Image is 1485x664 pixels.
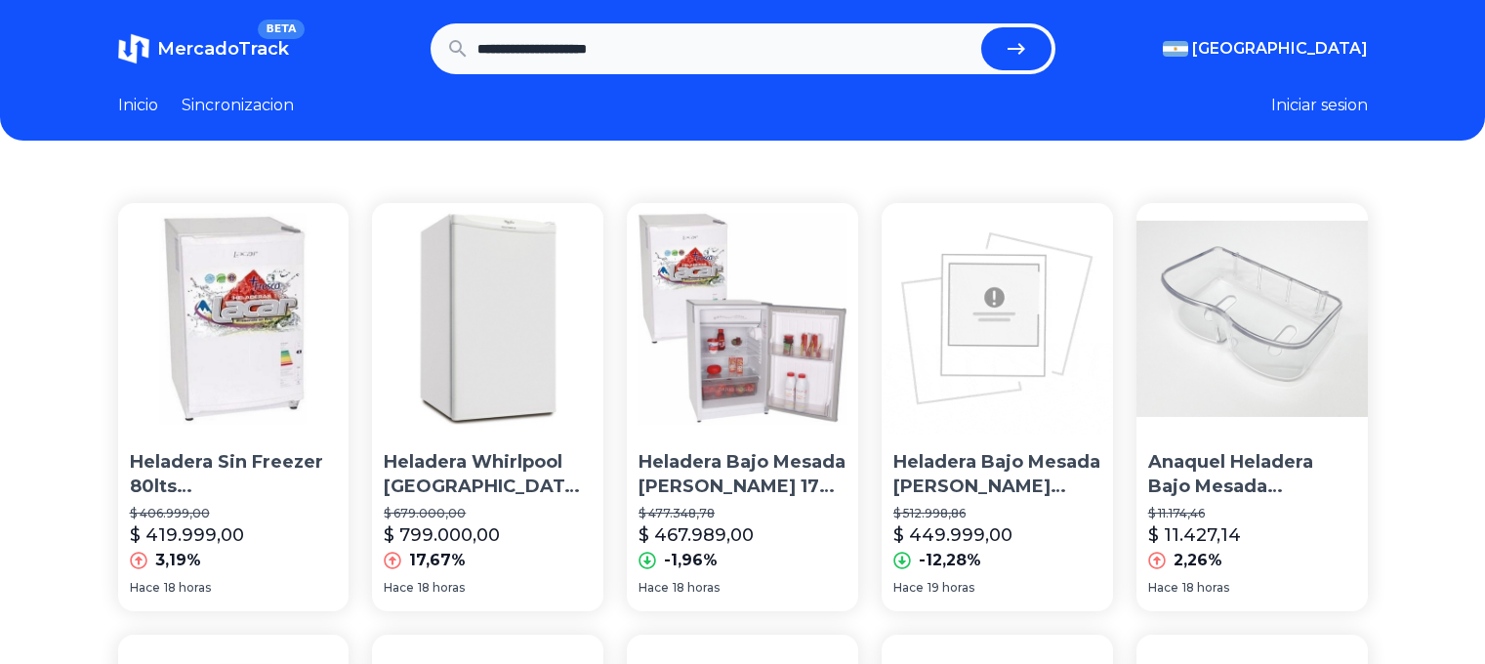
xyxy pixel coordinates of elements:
span: 18 horas [164,580,211,596]
p: Heladera Whirlpool [GEOGRAPHIC_DATA] Wrm12 Nuevas C/gtia [384,450,592,499]
p: $ 11.427,14 [1148,521,1241,549]
p: -1,96% [664,549,718,572]
p: $ 477.348,78 [639,506,846,521]
p: $ 11.174,46 [1148,506,1356,521]
p: Anaquel Heladera Bajo Mesada Whirlpool Wrc Wra [1148,450,1356,499]
a: Sincronizacion [182,94,294,117]
a: Inicio [118,94,158,117]
p: $ 512.998,86 [893,506,1101,521]
p: Heladera Bajo Mesada [PERSON_NAME] Frigobar Con Congelador 80 Litros [893,450,1101,499]
span: 18 horas [418,580,465,596]
button: [GEOGRAPHIC_DATA] [1163,37,1368,61]
img: Heladera Sin Freezer 80lts Lacar 30 Blanca Bajo Mesada [118,203,350,435]
p: $ 679.000,00 [384,506,592,521]
span: Hace [130,580,160,596]
span: BETA [258,20,304,39]
p: $ 449.999,00 [893,521,1012,549]
span: 19 horas [928,580,974,596]
p: $ 467.989,00 [639,521,754,549]
button: Iniciar sesion [1271,94,1368,117]
span: Hace [384,580,414,596]
img: Heladera Whirlpool Bajo Mesada Wrm12 Nuevas C/gtia [372,203,603,435]
p: $ 799.000,00 [384,521,500,549]
span: Hace [1148,580,1178,596]
a: Heladera Bajo Mesada Lacar 170 Lts Frigobar Con CongeladorHeladera Bajo Mesada [PERSON_NAME] 170 ... [627,203,858,611]
span: 18 horas [1182,580,1229,596]
a: Heladera Sin Freezer 80lts Lacar 30 Blanca Bajo MesadaHeladera Sin Freezer 80lts [PERSON_NAME] 30... [118,203,350,611]
a: Heladera Bajo Mesada Lacar Frigobar Con Congelador 80 LitrosHeladera Bajo Mesada [PERSON_NAME] Fr... [882,203,1113,611]
span: MercadoTrack [157,38,289,60]
p: 17,67% [409,549,466,572]
p: -12,28% [919,549,981,572]
span: 18 horas [673,580,720,596]
p: 3,19% [155,549,201,572]
a: Anaquel Heladera Bajo Mesada Whirlpool Wrc Wra Anaquel Heladera Bajo Mesada Whirlpool Wrc Wra$ 11... [1136,203,1368,611]
p: 2,26% [1174,549,1222,572]
img: Argentina [1163,41,1188,57]
p: Heladera Bajo Mesada [PERSON_NAME] 170 Lts Frigobar Con Congelador [639,450,846,499]
a: Heladera Whirlpool Bajo Mesada Wrm12 Nuevas C/gtiaHeladera Whirlpool [GEOGRAPHIC_DATA] Wrm12 Nuev... [372,203,603,611]
p: $ 419.999,00 [130,521,244,549]
p: Heladera Sin Freezer 80lts [PERSON_NAME] 30 Blanca [GEOGRAPHIC_DATA] [130,450,338,499]
span: Hace [639,580,669,596]
span: [GEOGRAPHIC_DATA] [1192,37,1368,61]
p: $ 406.999,00 [130,506,338,521]
img: Heladera Bajo Mesada Lacar Frigobar Con Congelador 80 Litros [882,203,1113,435]
span: Hace [893,580,924,596]
img: Anaquel Heladera Bajo Mesada Whirlpool Wrc Wra [1136,203,1368,435]
img: MercadoTrack [118,33,149,64]
img: Heladera Bajo Mesada Lacar 170 Lts Frigobar Con Congelador [627,203,858,435]
a: MercadoTrackBETA [118,33,289,64]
